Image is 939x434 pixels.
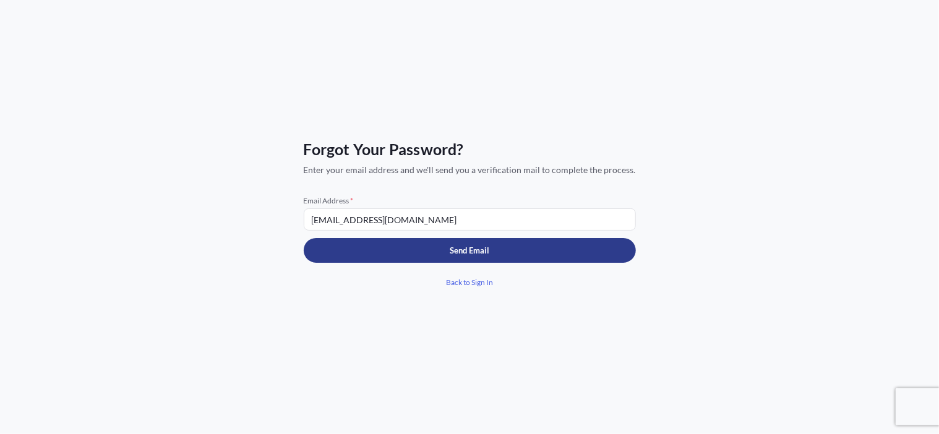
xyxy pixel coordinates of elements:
[304,270,636,295] a: Back to Sign In
[304,208,636,231] input: example@gmail.com
[304,164,636,176] span: Enter your email address and we'll send you a verification mail to complete the process.
[304,196,636,206] span: Email Address
[446,276,493,289] span: Back to Sign In
[450,244,489,257] p: Send Email
[304,238,636,263] button: Send Email
[304,139,636,159] span: Forgot Your Password?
